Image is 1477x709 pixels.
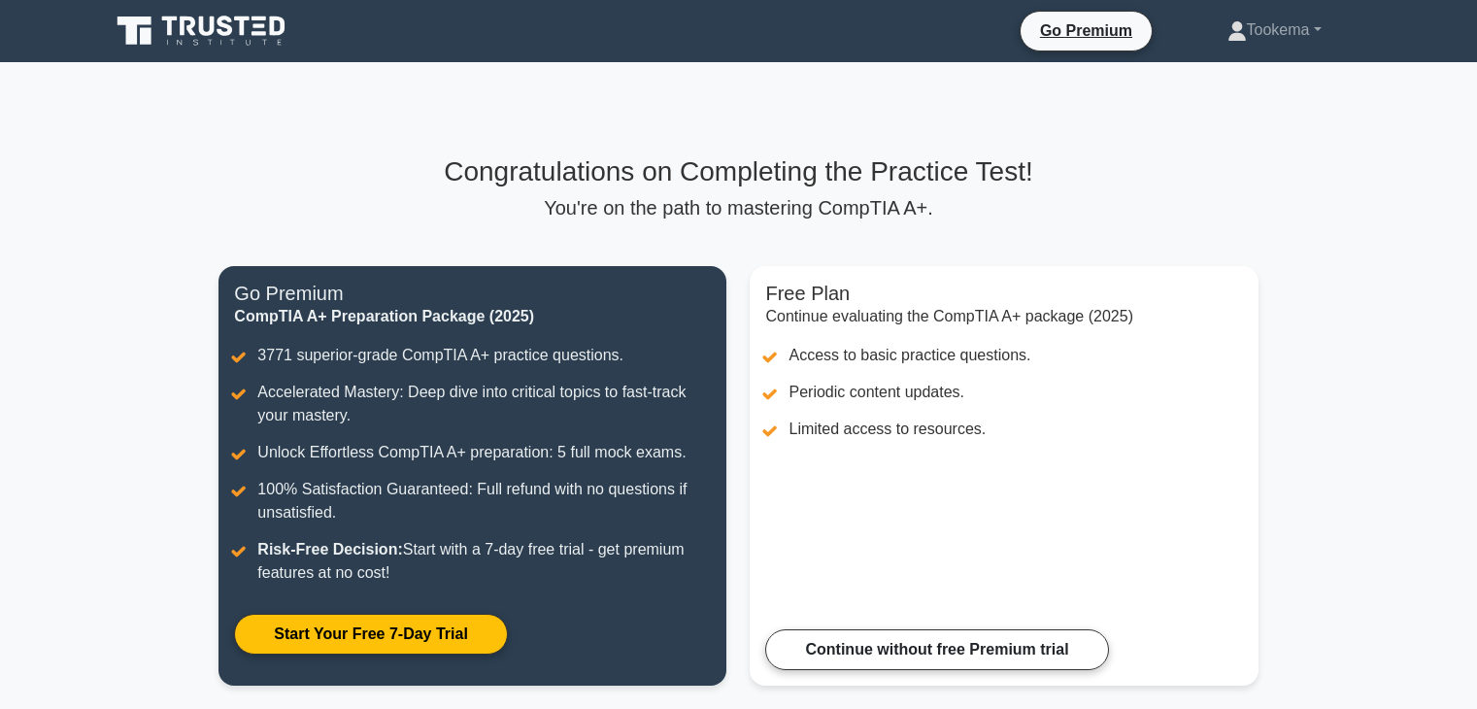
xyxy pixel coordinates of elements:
[1028,18,1144,43] a: Go Premium
[765,629,1108,670] a: Continue without free Premium trial
[234,614,507,655] a: Start Your Free 7-Day Trial
[1181,11,1368,50] a: Tookema
[218,155,1258,188] h3: Congratulations on Completing the Practice Test!
[218,196,1258,219] p: You're on the path to mastering CompTIA A+.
